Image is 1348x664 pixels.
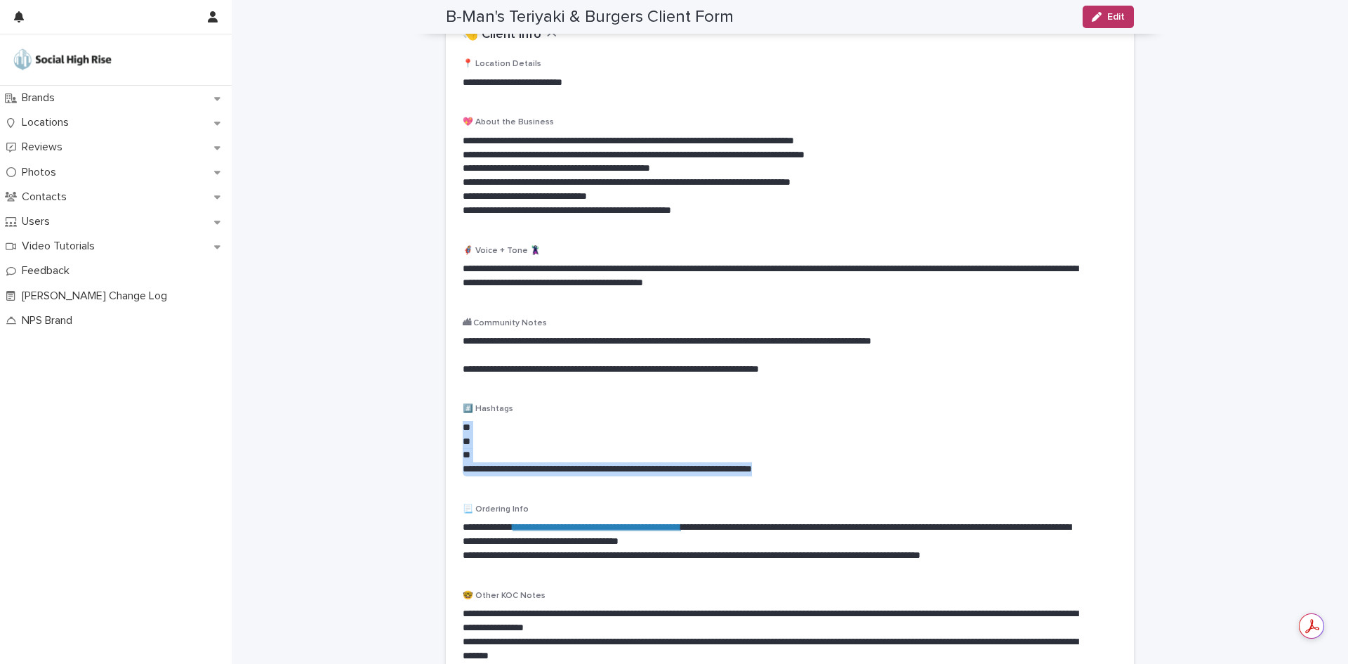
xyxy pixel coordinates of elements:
span: #️⃣ Hashtags [463,405,513,413]
p: Photos [16,166,67,179]
h2: B-Man's Teriyaki & Burgers Client Form [446,7,734,27]
span: 🤓 Other KOC Notes [463,592,546,600]
span: 📍 Location Details [463,60,541,68]
button: Edit [1083,6,1134,28]
p: NPS Brand [16,314,84,327]
p: [PERSON_NAME] Change Log [16,289,178,303]
span: 📃 Ordering Info [463,505,529,514]
span: 🦸‍♀️ Voice + Tone 🦹‍♀️ [463,247,541,255]
p: Locations [16,116,80,129]
span: 🏙 Community Notes [463,319,547,327]
p: Users [16,215,61,228]
p: Contacts [16,190,78,204]
span: Edit [1107,12,1125,22]
h2: 👋 Client Info [463,27,541,43]
p: Feedback [16,264,81,278]
button: 👋 Client Info [463,27,557,43]
p: Video Tutorials [16,240,106,253]
img: o5DnuTxEQV6sW9jFYBBf [11,46,114,74]
span: 💖 About the Business [463,118,554,126]
p: Reviews [16,141,74,154]
p: Brands [16,91,66,105]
